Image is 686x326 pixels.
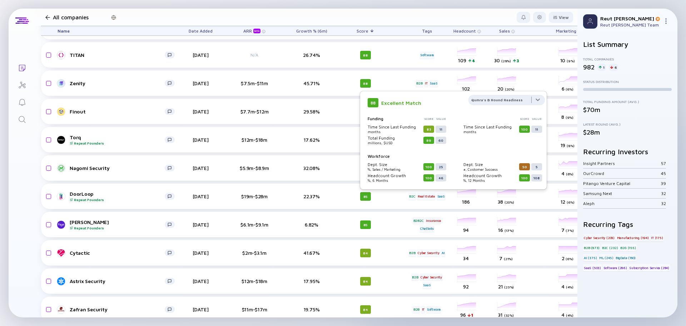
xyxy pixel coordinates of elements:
div: Cytactic [70,250,165,256]
div: Aleph [583,201,661,206]
div: 39 [661,181,666,186]
div: Insight Partners [583,161,661,166]
img: Profile Picture [583,14,597,29]
div: 32.08% [288,165,335,171]
div: Astrix Security [70,278,165,284]
div: [DATE] [180,137,220,143]
a: Search [9,110,35,127]
div: Score [423,117,434,121]
div: Software (286) [603,264,628,271]
div: IT [424,80,428,87]
div: SaaS [437,193,446,200]
div: 25 [436,163,446,170]
div: Pitango Venture Capital [583,181,661,186]
div: 5 [531,163,542,170]
div: 108 [531,174,542,181]
div: $19m-$28m [231,193,278,199]
div: Funding [368,116,422,121]
div: $7.5m-$11m [231,80,278,86]
a: Reminders [9,93,35,110]
div: Reut [PERSON_NAME] [600,15,660,21]
div: [DATE] [180,306,220,312]
div: 32 [661,191,666,196]
div: Headcount Growth [463,173,518,178]
a: Finout [58,107,180,116]
h2: Recurring Tags [583,220,672,228]
div: Score [346,26,386,35]
div: B2B [416,80,423,87]
a: TITAN [58,51,180,59]
h2: List Summary [583,40,672,48]
div: ML (245) [598,254,614,261]
div: Manufacturing (194) [616,234,650,241]
div: 29.58% [288,108,335,115]
div: Total Funding Amount (Avg.) [583,99,672,104]
div: % , Sales / Marketing [368,167,422,171]
div: 1 [597,64,606,71]
div: B2B2C [413,217,424,224]
div: Repeat Founders [70,226,165,230]
div: Finout [70,108,165,115]
img: Menu [663,18,669,24]
div: B2G (155) [620,244,636,251]
div: SaaS [429,80,438,87]
div: [DATE] [180,52,220,58]
button: View [549,12,573,23]
div: 22.37% [288,193,335,199]
div: Cyber Security [420,273,443,281]
div: 100 [423,174,434,181]
div: IT [421,306,426,313]
div: Status Distribution [583,79,672,84]
div: 60 [436,137,446,144]
div: 50 [519,163,530,170]
a: Nagomi Security [58,164,180,172]
a: [PERSON_NAME]Repeat Founders [58,219,180,230]
div: [DATE] [180,222,220,228]
div: B2B [411,273,419,281]
h1: All companies [53,14,89,20]
div: 17.95% [288,278,335,284]
div: $11m-$17m [231,306,278,312]
div: Dept. Size [463,162,518,167]
div: 83 [423,126,434,133]
div: Reut [PERSON_NAME] Team [600,22,660,28]
a: Lists [9,59,35,76]
div: N/A [231,52,278,58]
div: 84 [360,277,371,286]
div: 89 [423,137,434,144]
div: $12m-$18m [231,137,278,143]
div: 85 [360,192,371,201]
div: Subscription Service (284) [628,264,670,271]
div: Torq [70,134,165,145]
div: 982 [583,63,595,71]
div: B2B [408,249,416,257]
div: [DATE] [180,193,220,199]
div: Headcount Growth [368,173,422,178]
div: B2B [413,306,420,313]
div: AI (375) [583,254,597,261]
div: Repeat Founders [70,198,165,202]
div: % , 6 Months [368,178,422,183]
div: B2B (873) [583,244,600,251]
div: Software [419,52,434,59]
div: [DATE] [180,278,220,284]
div: $12m-$18m [231,278,278,284]
div: 19.75% [288,306,335,312]
a: Zafran Security [58,305,180,314]
div: $7.7m-$12m [231,108,278,115]
a: DoorLoopRepeat Founders [58,191,180,202]
div: $6.1m-$9.1m [231,222,278,228]
div: Tags [407,26,447,35]
div: Time Since Last Funding [368,124,422,130]
div: 11 [436,126,446,133]
a: Zenity [58,79,180,88]
div: 84 [360,305,371,314]
div: Date Added [180,26,220,35]
div: [PERSON_NAME] [70,219,165,230]
div: Value [531,117,542,121]
a: Astrix Security [58,277,180,286]
div: Samsung Next [583,191,661,196]
div: [DATE] [180,250,220,256]
div: [DATE] [180,80,220,86]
